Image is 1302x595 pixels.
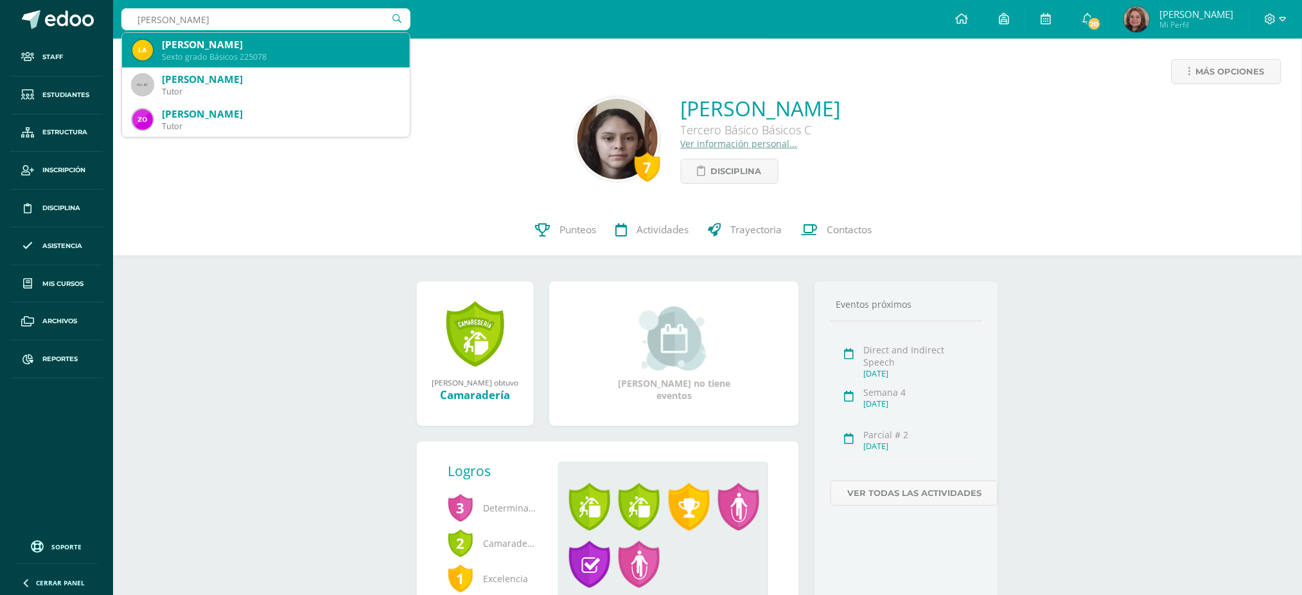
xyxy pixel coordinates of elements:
span: Trayectoria [731,223,782,236]
div: [PERSON_NAME] [162,107,400,121]
a: Contactos [792,204,882,256]
img: 45x45 [132,75,153,95]
span: 3 [448,493,473,522]
div: [PERSON_NAME] [162,38,400,51]
a: Archivos [10,303,103,341]
a: Asistencia [10,227,103,265]
img: 2c5c42981c164f2192ddc7a9acd012d5.png [577,99,658,179]
div: [PERSON_NAME] [162,73,400,86]
span: Archivos [42,316,77,326]
span: Soporte [52,542,82,551]
img: event_small.png [639,306,709,371]
a: Ver todas las actividades [831,481,998,506]
a: Ver información personal... [681,138,798,150]
div: Tutor [162,86,400,97]
span: 1 [448,564,473,593]
div: [DATE] [863,368,978,379]
span: [PERSON_NAME] [1159,8,1233,21]
div: Parcial # 2 [863,429,978,441]
input: Busca un usuario... [121,8,410,30]
img: 536e0887748c350f22300d1ed1fe1bb1.png [132,109,153,130]
a: Mis cursos [10,265,103,303]
span: Más opciones [1196,60,1265,84]
div: [DATE] [863,441,978,452]
div: [PERSON_NAME] no tiene eventos [610,306,739,402]
a: Trayectoria [699,204,792,256]
span: Disciplina [42,203,80,213]
a: [PERSON_NAME] [681,94,841,122]
div: [PERSON_NAME] obtuvo [430,377,521,387]
img: b20be52476d037d2dd4fed11a7a31884.png [1124,6,1150,32]
div: Logros [448,462,548,480]
span: 2 [448,528,473,558]
div: Semana 4 [863,386,978,398]
span: Reportes [42,354,78,364]
div: Tutor [162,121,400,132]
a: Inscripción [10,152,103,190]
span: Disciplina [711,159,762,183]
a: Disciplina [10,190,103,227]
span: Contactos [827,223,872,236]
div: 7 [635,152,660,182]
a: Disciplina [681,159,779,184]
a: Actividades [606,204,699,256]
a: Soporte [15,537,98,555]
span: Inscripción [42,165,85,175]
div: Tercero Básico Básicos C [681,122,841,138]
a: Estructura [10,114,103,152]
a: Más opciones [1172,59,1281,84]
div: [DATE] [863,398,978,409]
div: Sexto grado Básicos 225078 [162,51,400,62]
span: Cerrar panel [36,578,85,587]
span: Estudiantes [42,90,89,100]
span: Determinación [448,490,538,526]
span: Estructura [42,127,87,138]
div: Camaradería [430,387,521,402]
a: Reportes [10,341,103,378]
span: Staff [42,52,63,62]
span: Mi Perfil [1159,19,1233,30]
span: Punteos [560,223,597,236]
a: Punteos [526,204,606,256]
a: Estudiantes [10,76,103,114]
span: Mis cursos [42,279,84,289]
div: Direct and Indirect Speech [863,344,978,368]
span: Camaradería [448,526,538,561]
span: Actividades [637,223,689,236]
a: Staff [10,39,103,76]
span: Asistencia [42,241,82,251]
img: b9a0b9ce8e8722728ad9144c3589eca4.png [132,40,153,60]
span: 20 [1087,17,1102,31]
div: Eventos próximos [831,298,982,310]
